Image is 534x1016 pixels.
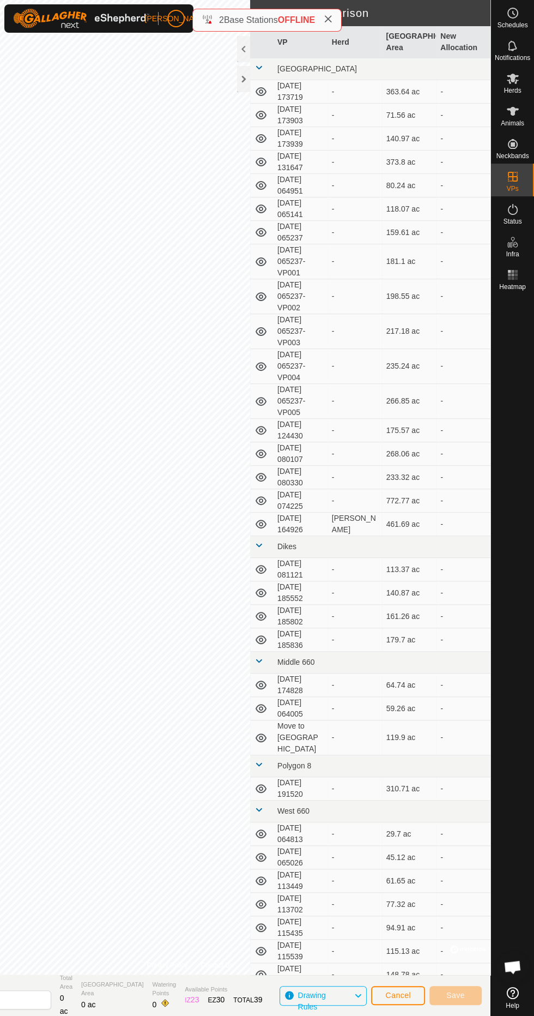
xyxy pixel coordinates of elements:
[436,963,490,987] td: -
[332,326,378,337] div: -
[382,197,436,221] td: 118.07 ac
[273,581,327,605] td: [DATE] 185552
[332,110,378,121] div: -
[254,995,263,1004] span: 39
[273,963,327,987] td: [DATE] 120017
[332,472,378,483] div: -
[273,513,327,536] td: [DATE] 164926
[506,1002,519,1009] span: Help
[382,244,436,279] td: 181.1 ac
[436,822,490,846] td: -
[436,174,490,197] td: -
[332,732,378,743] div: -
[332,425,378,436] div: -
[273,419,327,442] td: [DATE] 124430
[436,314,490,349] td: -
[185,994,199,1006] div: IZ
[332,946,378,957] div: -
[332,828,378,840] div: -
[81,1000,95,1009] span: 0 ac
[332,448,378,460] div: -
[382,104,436,127] td: 71.56 ac
[332,783,378,795] div: -
[382,605,436,628] td: 161.26 ac
[382,513,436,536] td: 461.69 ac
[436,674,490,697] td: -
[332,703,378,714] div: -
[503,87,521,94] span: Herds
[273,384,327,419] td: [DATE] 065237-VP005
[273,127,327,151] td: [DATE] 173939
[332,680,378,691] div: -
[13,9,149,28] img: Gallagher Logo
[332,133,378,145] div: -
[382,384,436,419] td: 266.85 ac
[382,466,436,489] td: 233.32 ac
[273,628,327,652] td: [DATE] 185836
[332,922,378,934] div: -
[332,513,378,536] div: [PERSON_NAME]
[273,489,327,513] td: [DATE] 074225
[382,80,436,104] td: 363.64 ac
[60,973,72,991] span: Total Area
[273,916,327,940] td: [DATE] 115435
[385,991,411,1000] span: Cancel
[382,151,436,174] td: 373.8 ac
[332,852,378,863] div: -
[273,174,327,197] td: [DATE] 064951
[436,80,490,104] td: -
[147,960,188,970] a: Privacy Policy
[332,899,378,910] div: -
[273,558,327,581] td: [DATE] 081121
[382,822,436,846] td: 29.7 ac
[273,777,327,801] td: [DATE] 191520
[219,15,224,25] span: 2
[506,251,519,257] span: Infra
[436,940,490,963] td: -
[273,221,327,244] td: [DATE] 065237
[224,15,278,25] span: Base Stations
[153,980,177,998] span: Watering Points
[382,221,436,244] td: 159.61 ac
[273,720,327,755] td: Move to [GEOGRAPHIC_DATA]
[496,153,529,159] span: Neckbands
[332,564,378,575] div: -
[273,697,327,720] td: [DATE] 064005
[436,104,490,127] td: -
[277,658,315,666] span: Middle 660
[273,80,327,104] td: [DATE] 173719
[277,64,357,73] span: [GEOGRAPHIC_DATA]
[382,628,436,652] td: 179.7 ac
[436,197,490,221] td: -
[382,558,436,581] td: 113.37 ac
[382,777,436,801] td: 310.71 ac
[332,634,378,646] div: -
[436,244,490,279] td: -
[332,611,378,622] div: -
[332,86,378,98] div: -
[429,986,482,1005] button: Save
[257,7,490,20] h2: VP Area Comparison
[501,120,524,127] span: Animals
[382,893,436,916] td: 77.32 ac
[382,26,436,58] th: [GEOGRAPHIC_DATA] Area
[382,869,436,893] td: 61.65 ac
[497,22,527,28] span: Schedules
[273,893,327,916] td: [DATE] 113702
[506,185,518,192] span: VPs
[382,697,436,720] td: 59.26 ac
[277,542,296,551] span: Dikes
[436,558,490,581] td: -
[436,916,490,940] td: -
[382,674,436,697] td: 64.74 ac
[436,513,490,536] td: -
[273,869,327,893] td: [DATE] 113449
[382,489,436,513] td: 772.77 ac
[332,587,378,599] div: -
[382,963,436,987] td: 148.78 ac
[382,940,436,963] td: 115.13 ac
[491,983,534,1013] a: Help
[436,349,490,384] td: -
[332,256,378,267] div: -
[332,969,378,981] div: -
